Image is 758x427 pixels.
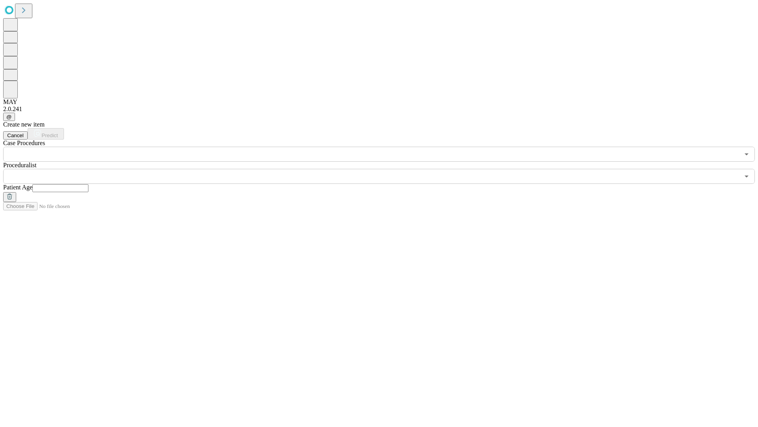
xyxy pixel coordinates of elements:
[41,132,58,138] span: Predict
[3,106,755,113] div: 2.0.241
[3,131,28,140] button: Cancel
[741,171,752,182] button: Open
[3,140,45,146] span: Scheduled Procedure
[6,114,12,120] span: @
[741,149,752,160] button: Open
[28,128,64,140] button: Predict
[3,113,15,121] button: @
[3,162,36,168] span: Proceduralist
[3,184,32,191] span: Patient Age
[3,121,45,128] span: Create new item
[7,132,24,138] span: Cancel
[3,98,755,106] div: MAY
